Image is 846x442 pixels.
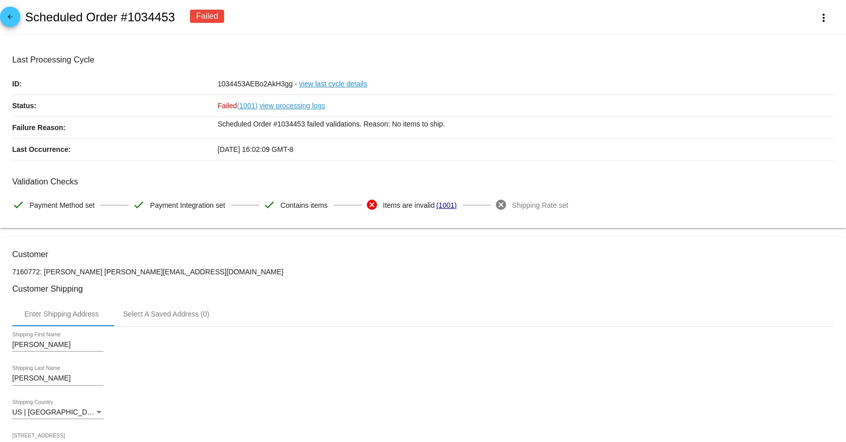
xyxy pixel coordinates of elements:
p: ID: [12,73,217,94]
span: Shipping Rate set [512,195,569,216]
mat-icon: check [12,199,24,211]
a: (1001) [436,195,456,216]
a: view processing logs [260,95,325,116]
div: Failed [190,10,225,23]
input: Shipping First Name [12,341,104,349]
mat-select: Shipping Country [12,408,104,417]
mat-icon: cancel [495,199,507,211]
h3: Last Processing Cycle [12,55,834,65]
p: 7160772: [PERSON_NAME] [PERSON_NAME][EMAIL_ADDRESS][DOMAIN_NAME] [12,268,834,276]
input: Shipping Last Name [12,374,104,383]
p: Status: [12,95,217,116]
span: [DATE] 16:02:09 GMT-8 [217,145,293,153]
mat-icon: check [133,199,145,211]
span: Failed [217,102,258,110]
mat-icon: more_vert [818,12,830,24]
p: Failure Reason: [12,117,217,138]
span: Items are invalid [383,195,435,216]
h3: Customer [12,249,834,259]
h3: Customer Shipping [12,284,834,294]
h2: Scheduled Order #1034453 [25,10,175,24]
mat-icon: arrow_back [4,13,16,25]
a: (1001) [237,95,257,116]
div: Enter Shipping Address [24,310,99,318]
a: view last cycle details [299,73,367,94]
span: US | [GEOGRAPHIC_DATA] [12,408,102,416]
span: 1034453AEBo2AkH3gg - [217,80,297,88]
span: Payment Integration set [150,195,225,216]
mat-icon: cancel [366,199,378,211]
p: Scheduled Order #1034453 failed validations. Reason: No items to ship. [217,117,834,131]
mat-icon: check [263,199,275,211]
span: Contains items [280,195,328,216]
h3: Validation Checks [12,177,834,186]
span: Payment Method set [29,195,95,216]
div: Select A Saved Address (0) [123,310,209,318]
p: Last Occurrence: [12,139,217,160]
